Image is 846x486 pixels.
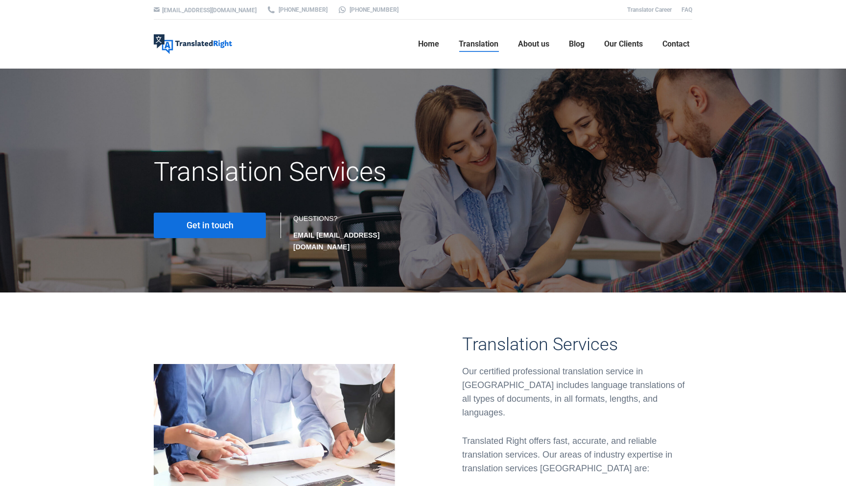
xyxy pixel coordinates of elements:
a: Translation [456,28,501,60]
a: FAQ [681,6,692,13]
span: About us [518,39,549,49]
h3: Translation Services [462,334,692,355]
a: [EMAIL_ADDRESS][DOMAIN_NAME] [162,7,257,14]
span: Translation [459,39,498,49]
h1: Translation Services [154,156,508,188]
a: [PHONE_NUMBER] [266,5,328,14]
a: Translator Career [627,6,672,13]
div: Our certified professional translation service in [GEOGRAPHIC_DATA] includes language translation... [462,364,692,419]
a: Get in touch [154,213,266,238]
div: QUESTIONS? [293,213,413,253]
span: Our Clients [604,39,643,49]
span: Get in touch [187,220,234,230]
a: Blog [566,28,587,60]
a: About us [515,28,552,60]
p: Translated Right offers fast, accurate, and reliable translation services. Our areas of industry ... [462,434,692,475]
a: Contact [659,28,692,60]
span: Contact [662,39,689,49]
img: Translated Right [154,34,232,54]
a: [PHONE_NUMBER] [337,5,399,14]
a: Our Clients [601,28,646,60]
a: Home [415,28,442,60]
span: Home [418,39,439,49]
span: Blog [569,39,585,49]
strong: EMAIL [EMAIL_ADDRESS][DOMAIN_NAME] [293,231,379,251]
